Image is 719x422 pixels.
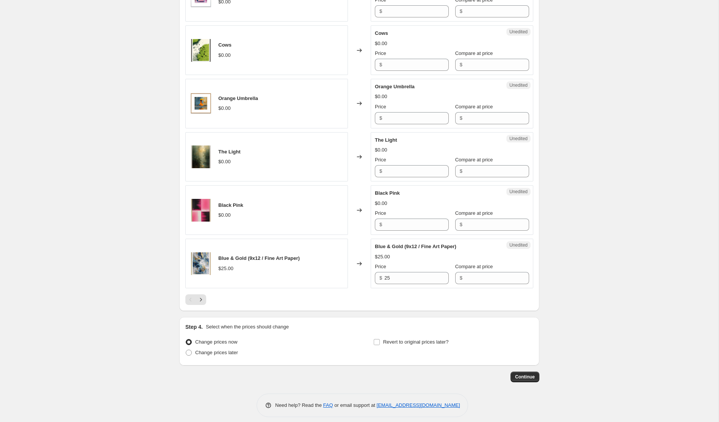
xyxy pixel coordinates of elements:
[218,52,231,59] div: $0.00
[190,199,212,222] img: pink_squares_framed_80x.jpg
[455,157,493,163] span: Compare at price
[460,222,462,227] span: $
[218,255,300,261] span: Blue & Gold (9x12 / Fine Art Paper)
[509,82,528,88] span: Unedited
[375,104,386,109] span: Price
[190,252,212,275] img: blue_gold_framed_04d2fd3d-cb0c-4dc4-b701-042a65ff2f42_80x.jpg
[218,149,241,155] span: The Light
[379,222,382,227] span: $
[218,265,233,272] div: $25.00
[379,168,382,174] span: $
[455,264,493,269] span: Compare at price
[455,50,493,56] span: Compare at price
[333,402,377,408] span: or email support at
[218,42,232,48] span: Cows
[190,92,212,115] img: painted_lady_framed_80x.jpg
[375,244,456,249] span: Blue & Gold (9x12 / Fine Art Paper)
[375,253,390,261] div: $25.00
[460,275,462,281] span: $
[377,402,460,408] a: [EMAIL_ADDRESS][DOMAIN_NAME]
[195,339,237,345] span: Change prices now
[379,115,382,121] span: $
[379,62,382,67] span: $
[375,264,386,269] span: Price
[375,210,386,216] span: Price
[218,105,231,112] div: $0.00
[375,146,387,154] div: $0.00
[218,158,231,166] div: $0.00
[195,350,238,355] span: Change prices later
[218,95,258,101] span: Orange Umbrella
[379,8,382,14] span: $
[375,84,415,89] span: Orange Umbrella
[460,115,462,121] span: $
[509,189,528,195] span: Unedited
[379,275,382,281] span: $
[375,30,388,36] span: Cows
[375,40,387,47] div: $0.00
[218,202,243,208] span: Black Pink
[460,8,462,14] span: $
[375,200,387,207] div: $0.00
[509,136,528,142] span: Unedited
[190,39,212,62] img: grazing_cows_framed_80x.jpg
[185,323,203,331] h2: Step 4.
[275,402,323,408] span: Need help? Read the
[509,242,528,248] span: Unedited
[375,50,386,56] span: Price
[196,294,206,305] button: Next
[511,372,539,382] button: Continue
[375,190,400,196] span: Black Pink
[515,374,535,380] span: Continue
[455,210,493,216] span: Compare at price
[185,294,206,305] nav: Pagination
[375,157,386,163] span: Price
[460,168,462,174] span: $
[460,62,462,67] span: $
[375,93,387,100] div: $0.00
[455,104,493,109] span: Compare at price
[509,29,528,35] span: Unedited
[206,323,289,331] p: Select when the prices should change
[383,339,449,345] span: Revert to original prices later?
[323,402,333,408] a: FAQ
[190,145,212,168] img: moody_trees_framed_80x.jpg
[375,137,397,143] span: The Light
[218,211,231,219] div: $0.00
